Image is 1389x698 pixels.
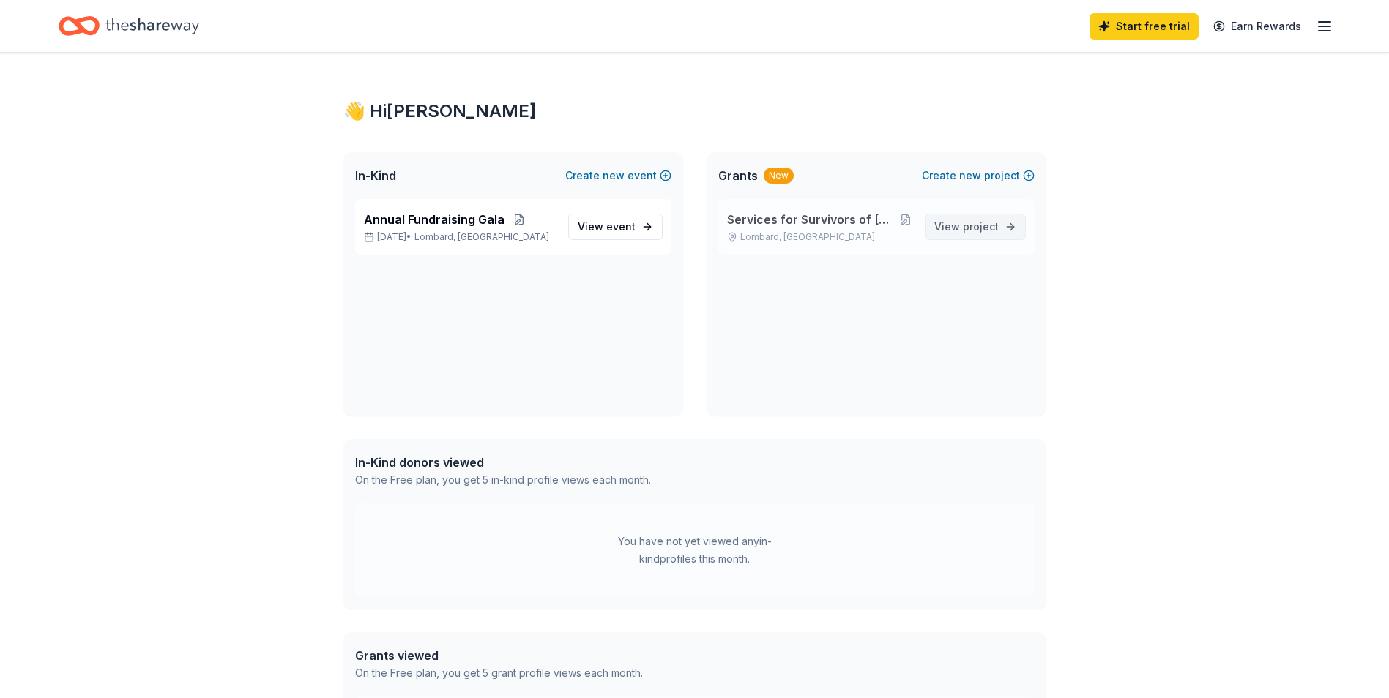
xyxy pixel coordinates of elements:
div: 👋 Hi [PERSON_NAME] [343,100,1046,123]
span: View [934,218,999,236]
p: [DATE] • [364,231,556,243]
a: Earn Rewards [1204,13,1310,40]
div: On the Free plan, you get 5 in-kind profile views each month. [355,471,651,489]
div: New [764,168,794,184]
span: new [603,167,625,184]
a: Start free trial [1090,13,1199,40]
span: event [606,220,636,233]
div: On the Free plan, you get 5 grant profile views each month. [355,664,643,682]
div: You have not yet viewed any in-kind profiles this month. [603,533,786,568]
a: Home [59,9,199,43]
div: Grants viewed [355,647,643,664]
span: project [963,220,999,233]
button: Createnewproject [922,167,1035,184]
span: Annual Fundraising Gala [364,211,504,228]
div: In-Kind donors viewed [355,454,651,471]
span: In-Kind [355,167,396,184]
span: View [578,218,636,236]
span: new [959,167,981,184]
span: Services for Survivors of [MEDICAL_DATA] and Exploitation [727,211,898,228]
span: Grants [718,167,758,184]
button: Createnewevent [565,167,671,184]
a: View project [925,214,1026,240]
span: Lombard, [GEOGRAPHIC_DATA] [414,231,549,243]
a: View event [568,214,663,240]
p: Lombard, [GEOGRAPHIC_DATA] [727,231,913,243]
